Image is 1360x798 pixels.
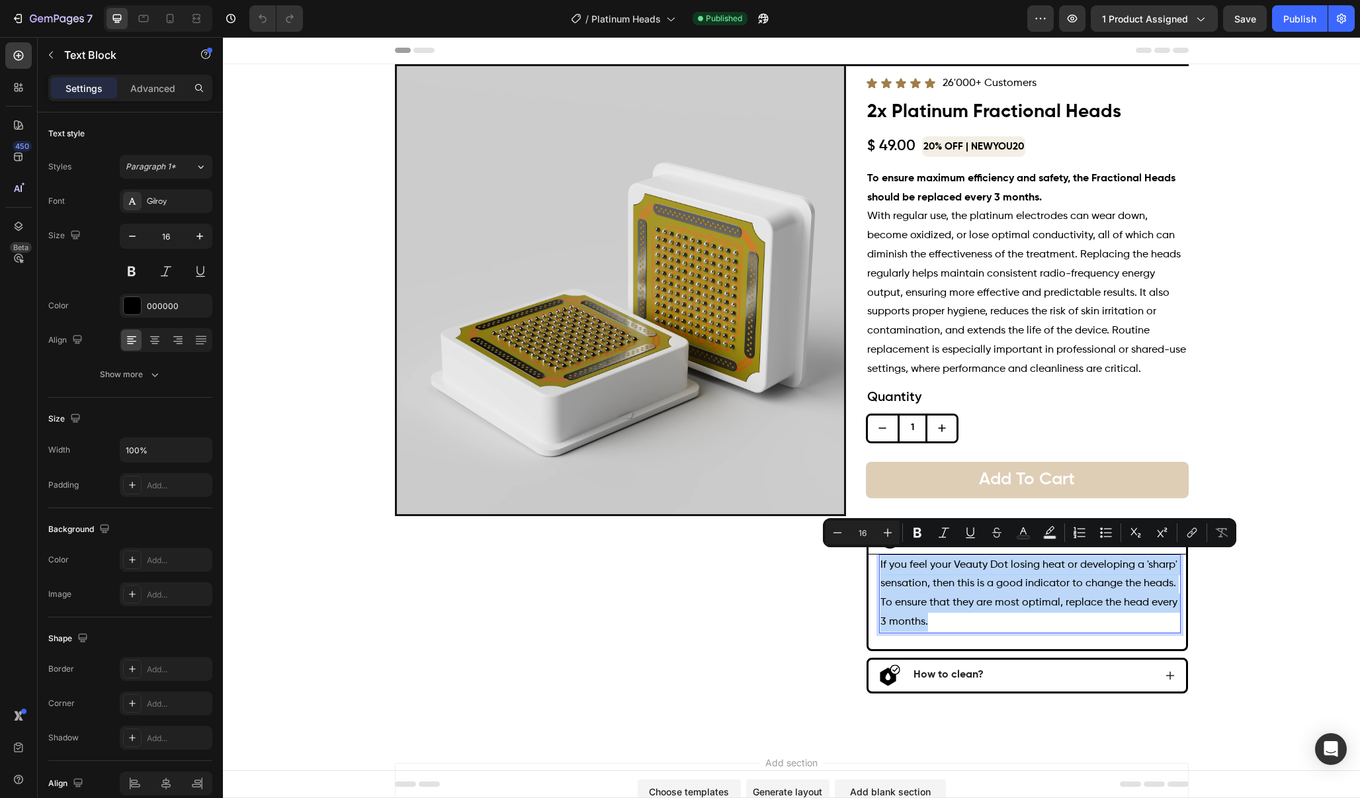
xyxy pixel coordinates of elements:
[48,732,79,744] div: Shadow
[249,5,303,32] div: Undo/Redo
[1102,12,1188,26] span: 1 product assigned
[147,589,209,601] div: Add...
[643,62,966,88] h1: 2x Platinum Fractional Heads
[48,332,85,349] div: Align
[701,101,801,118] p: 20% OFF | NEWYOU20
[48,128,85,140] div: Text style
[5,5,99,32] button: 7
[65,81,103,95] p: Settings
[48,663,74,675] div: Border
[120,438,212,462] input: Auto
[48,300,69,312] div: Color
[658,519,956,595] p: If you feel your Veauty Dot losing heat or developing a 'sharp' sensation, then this is a good in...
[591,12,661,26] span: Platinum Heads
[1283,12,1316,26] div: Publish
[126,161,176,173] span: Paragraph 1*
[48,363,212,386] button: Show more
[643,425,966,461] button: Add To Cart
[644,136,953,166] strong: To ensure maximum efficiency and safety, the Fractional Heads should be replaced every 3 months.
[720,37,814,56] p: 26'000+ Customers
[48,775,86,793] div: Align
[756,427,852,459] div: Add To Cart
[147,698,209,710] div: Add...
[120,155,212,179] button: Paragraph 1*
[48,554,69,566] div: Color
[147,480,209,492] div: Add...
[643,131,966,343] div: Rich Text Editor. Editing area: main
[585,12,589,26] span: /
[64,47,177,63] p: Text Block
[1223,5,1267,32] button: Save
[13,141,32,152] div: 450
[87,11,93,26] p: 7
[643,99,694,120] div: $ 49.00
[147,196,209,208] div: Gilroy
[147,664,209,676] div: Add...
[48,195,65,207] div: Font
[1234,13,1256,24] span: Save
[48,697,75,709] div: Corner
[675,378,704,404] input: quantity
[147,554,209,566] div: Add...
[706,13,742,24] span: Published
[1315,733,1347,765] div: Open Intercom Messenger
[48,588,71,600] div: Image
[48,227,83,245] div: Size
[48,410,83,428] div: Size
[48,521,112,539] div: Background
[823,518,1236,547] div: Editor contextual toolbar
[644,174,963,337] span: With regular use, the platinum electrodes can wear down, become oxidized, or lose optimal conduct...
[223,37,1360,798] iframe: Design area
[644,354,699,367] span: Quantity
[48,630,91,648] div: Shape
[48,479,79,491] div: Padding
[645,378,675,404] button: decrement
[704,378,734,404] button: increment
[1091,5,1218,32] button: 1 product assigned
[48,161,71,173] div: Styles
[147,300,209,312] div: 000000
[100,368,161,381] div: Show more
[1272,5,1328,32] button: Publish
[130,81,175,95] p: Advanced
[656,517,958,596] div: Rich Text Editor. Editing area: main
[537,719,600,732] span: Add section
[691,631,761,645] p: How to clean?
[10,242,32,253] div: Beta
[48,444,70,456] div: Width
[691,494,778,508] p: When to replace?
[147,732,209,744] div: Add...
